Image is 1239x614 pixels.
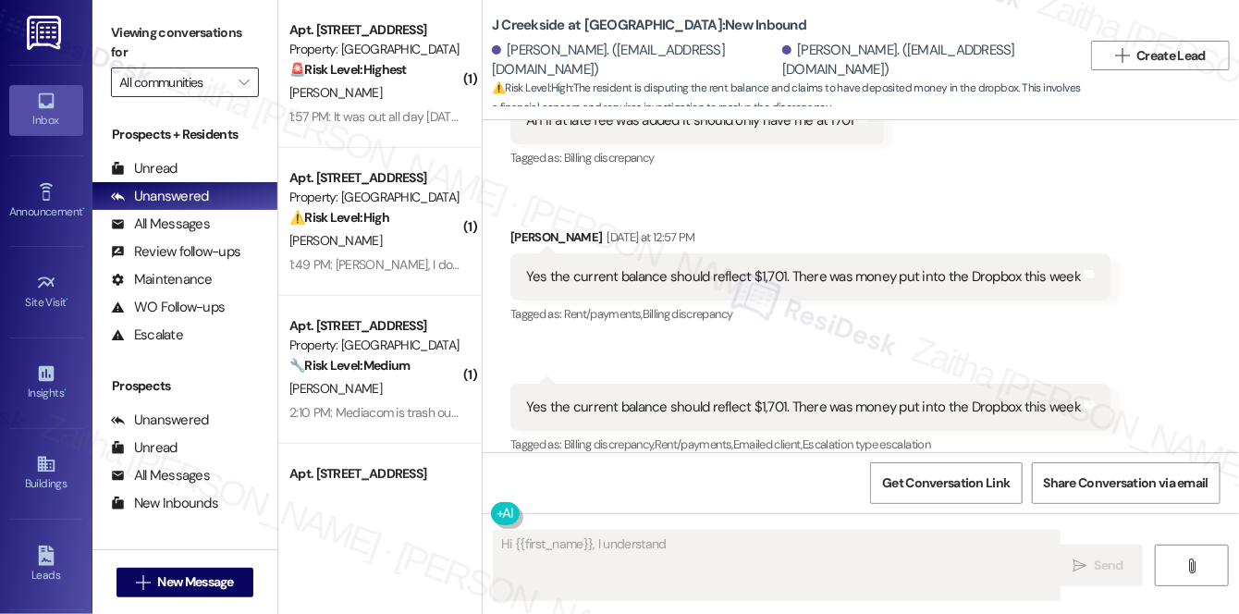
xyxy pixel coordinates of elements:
div: Prospects [92,376,277,396]
div: Unanswered [111,187,209,206]
div: Unread [111,159,178,178]
a: Leads [9,540,83,590]
div: Apt. [STREET_ADDRESS] [289,316,460,336]
div: 1:57 PM: It was out all day [DATE] [289,108,460,125]
img: ResiDesk Logo [27,16,65,50]
span: • [67,293,69,306]
div: [DATE] at 12:57 PM [603,227,695,247]
div: [PERSON_NAME] [510,227,1110,253]
strong: ⚠️ Risk Level: High [289,209,389,226]
span: • [82,203,85,215]
span: Escalation type escalation [803,436,930,452]
span: • [64,384,67,397]
i:  [1184,559,1198,573]
div: Yes the current balance should reflect $1,701. There was money put into the Dropbox this week [526,398,1081,417]
div: New Inbounds [111,494,218,513]
button: Send [1053,545,1143,586]
span: : The resident is disputing the rent balance and claims to have deposited money in the dropbox. T... [492,79,1082,118]
div: Tagged as: [510,431,1110,458]
span: Get Conversation Link [882,473,1010,493]
span: Rent/payments , [564,306,643,322]
div: Unread [111,438,178,458]
div: Residents [92,546,277,565]
span: [PERSON_NAME] [289,232,382,249]
div: Apt. [STREET_ADDRESS] [289,20,460,40]
span: Share Conversation via email [1044,473,1208,493]
div: Apt. [STREET_ADDRESS] [289,168,460,188]
a: Insights • [9,358,83,408]
span: New Message [158,572,234,592]
span: Emailed client , [733,436,803,452]
span: Create Lead [1137,46,1206,66]
i:  [1115,48,1129,63]
div: 2:10 PM: Mediacom is trash out there it goes out just about every day off and on [289,404,718,421]
div: [PERSON_NAME]. ([EMAIL_ADDRESS][DOMAIN_NAME]) [782,41,1068,80]
div: Maintenance [111,270,213,289]
a: Inbox [9,85,83,135]
button: Create Lead [1091,41,1230,70]
button: Get Conversation Link [870,462,1022,504]
span: [PERSON_NAME] [289,84,382,101]
a: Buildings [9,448,83,498]
div: All Messages [111,215,210,234]
strong: 🔧 Risk Level: Medium [289,357,410,374]
span: Billing discrepancy [564,150,655,166]
div: Tagged as: [510,144,884,171]
span: Rent/payments , [655,436,733,452]
div: Property: [GEOGRAPHIC_DATA] [289,336,460,355]
span: Billing discrepancy , [564,436,655,452]
button: Share Conversation via email [1032,462,1221,504]
div: Prospects + Residents [92,125,277,144]
span: Billing discrepancy [643,306,733,322]
i:  [239,75,249,90]
input: All communities [119,68,229,97]
span: Send [1095,556,1123,575]
div: Yes the current balance should reflect $1,701. There was money put into the Dropbox this week [526,267,1081,287]
div: 1:49 PM: [PERSON_NAME], I don't currently have internet service at my apartment. [289,256,725,273]
i:  [1073,559,1086,573]
textarea: Fetching suggested responses. Please feel free to read through the conversation in the meantime. [494,531,1060,600]
strong: 🚨 Risk Level: Highest [289,61,407,78]
div: Property: [GEOGRAPHIC_DATA] [289,188,460,207]
b: J Creekside at [GEOGRAPHIC_DATA]: New Inbound [492,16,806,35]
div: Tagged as: [510,301,1110,327]
div: An if at late fee was added it should only have me at 1701 [526,111,854,130]
div: Review follow-ups [111,242,240,262]
button: New Message [117,568,253,597]
div: Apt. [STREET_ADDRESS] [289,464,460,484]
div: Escalate [111,325,183,345]
i:  [136,575,150,590]
div: [PERSON_NAME]. ([EMAIL_ADDRESS][DOMAIN_NAME]) [492,41,778,80]
label: Viewing conversations for [111,18,259,68]
div: WO Follow-ups [111,298,225,317]
span: [PERSON_NAME] [289,380,382,397]
strong: ⚠️ Risk Level: High [492,80,571,95]
div: Unanswered [111,411,209,430]
div: All Messages [111,466,210,485]
div: Property: [GEOGRAPHIC_DATA] [289,40,460,59]
a: Site Visit • [9,267,83,317]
